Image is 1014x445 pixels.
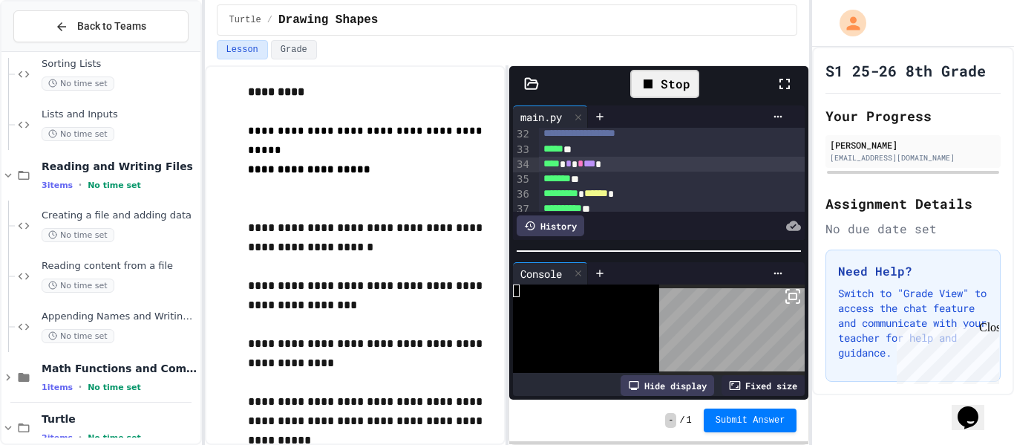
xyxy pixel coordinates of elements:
[513,266,569,282] div: Console
[513,109,569,125] div: main.py
[716,415,785,426] span: Submit Answer
[513,172,531,187] div: 35
[825,105,1001,126] h2: Your Progress
[42,260,197,273] span: Reading content from a file
[513,187,531,202] div: 36
[88,181,141,190] span: No time set
[513,127,531,142] div: 32
[42,77,114,91] span: No time set
[513,262,588,285] div: Console
[267,14,272,26] span: /
[77,19,146,34] span: Back to Teams
[704,409,797,432] button: Submit Answer
[42,329,114,343] span: No time set
[952,386,999,430] iframe: chat widget
[517,215,584,236] div: History
[825,60,986,81] h1: S1 25-26 8th Grade
[513,143,531,157] div: 33
[513,157,531,172] div: 34
[513,105,588,128] div: main.py
[679,415,684,426] span: /
[824,6,870,40] div: My Account
[825,220,1001,238] div: No due date set
[42,209,197,222] span: Creating a file and adding data
[665,413,676,428] span: -
[830,138,996,152] div: [PERSON_NAME]
[42,433,73,443] span: 2 items
[42,108,197,121] span: Lists and Inputs
[630,70,699,98] div: Stop
[42,127,114,141] span: No time set
[42,160,197,173] span: Reading and Writing Files
[825,193,1001,214] h2: Assignment Details
[79,432,82,444] span: •
[42,412,197,426] span: Turtle
[79,179,82,191] span: •
[79,381,82,393] span: •
[891,321,999,384] iframe: chat widget
[88,433,141,443] span: No time set
[42,383,73,392] span: 1 items
[42,279,114,293] span: No time set
[838,286,988,360] p: Switch to "Grade View" to access the chat feature and communicate with your teacher for help and ...
[6,6,102,94] div: Chat with us now!Close
[42,362,197,375] span: Math Functions and Comparators
[513,202,531,217] div: 37
[687,415,692,426] span: 1
[13,10,189,42] button: Back to Teams
[621,375,714,396] div: Hide display
[830,152,996,163] div: [EMAIL_ADDRESS][DOMAIN_NAME]
[42,228,114,242] span: No time set
[88,383,141,392] span: No time set
[42,58,197,71] span: Sorting Lists
[217,40,268,59] button: Lesson
[838,262,988,280] h3: Need Help?
[42,311,197,323] span: Appending Names and Writing Files
[229,14,261,26] span: Turtle
[722,375,805,396] div: Fixed size
[42,181,73,190] span: 3 items
[271,40,317,59] button: Grade
[278,11,378,29] span: Drawing Shapes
